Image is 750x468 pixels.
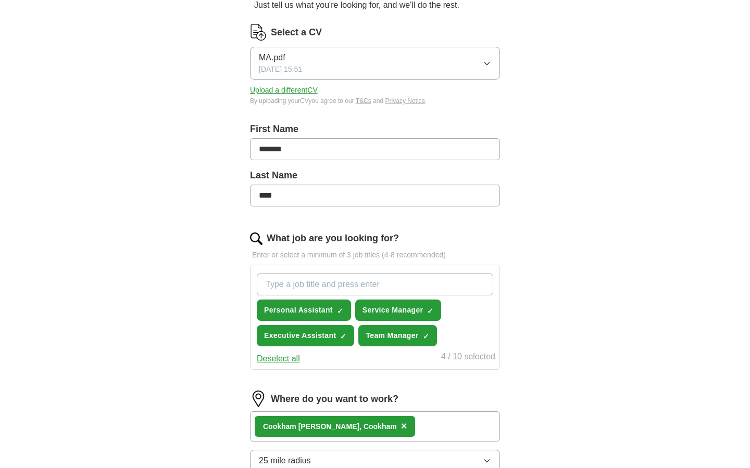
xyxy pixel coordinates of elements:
label: Last Name [250,168,500,183]
button: Upload a differentCV [250,85,318,96]
span: ✓ [423,332,429,341]
span: MA.pdf [259,51,285,64]
button: Deselect all [257,353,300,365]
button: Executive Assistant✓ [257,325,354,346]
span: ✓ [337,307,343,315]
button: Personal Assistant✓ [257,300,351,321]
button: Service Manager✓ [355,300,442,321]
img: location.png [250,391,267,407]
label: First Name [250,122,500,136]
label: Select a CV [271,25,322,40]
a: T&Cs [356,97,371,105]
button: Team Manager✓ [358,325,436,346]
span: [DATE] 15:51 [259,64,302,75]
label: What job are you looking for? [267,231,399,245]
span: Executive Assistant [264,330,336,341]
img: search.png [250,232,262,245]
span: Team Manager [366,330,418,341]
img: CV Icon [250,24,267,41]
span: ✓ [427,307,433,315]
input: Type a job title and press enter [257,274,493,295]
button: MA.pdf[DATE] 15:51 [250,47,500,80]
div: Cookham [PERSON_NAME], Cookham [263,421,397,432]
span: ✓ [340,332,346,341]
span: × [401,420,407,432]
span: Service Manager [362,305,423,316]
p: Enter or select a minimum of 3 job titles (4-8 recommended) [250,250,500,261]
span: 25 mile radius [259,454,311,467]
label: Where do you want to work? [271,392,398,406]
button: × [401,419,407,434]
div: 4 / 10 selected [441,350,495,365]
div: By uploading your CV you agree to our and . [250,96,500,106]
span: Personal Assistant [264,305,333,316]
a: Privacy Notice [385,97,426,105]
